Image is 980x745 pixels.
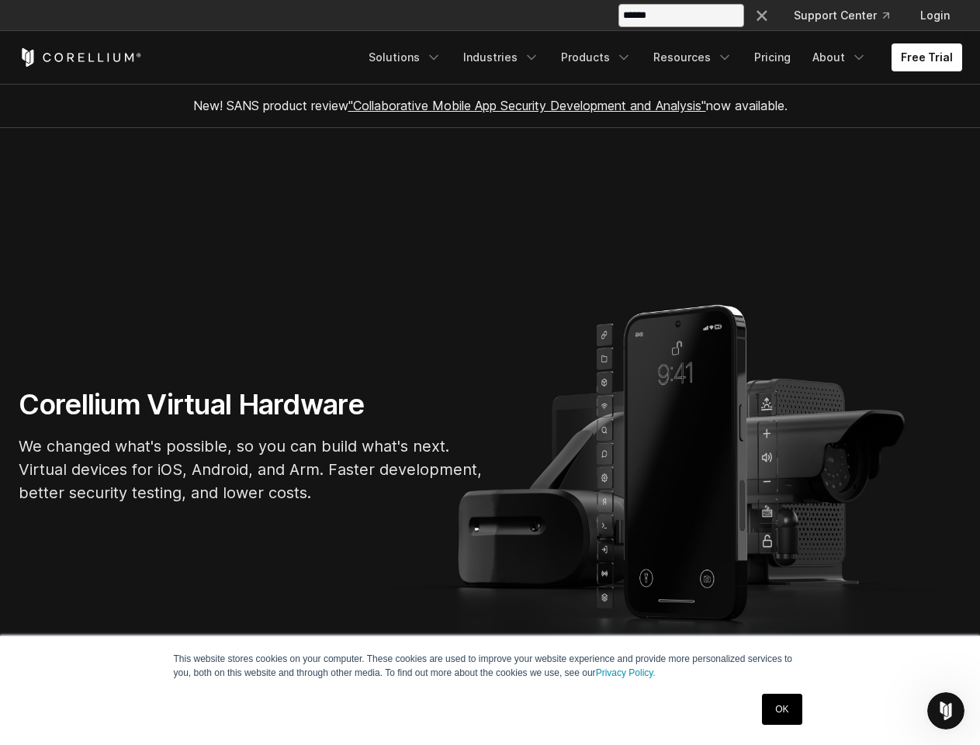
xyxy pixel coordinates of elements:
[454,43,549,71] a: Industries
[596,667,656,678] a: Privacy Policy.
[762,694,802,725] a: OK
[348,98,706,113] a: "Collaborative Mobile App Security Development and Analysis"
[552,43,641,71] a: Products
[644,43,742,71] a: Resources
[781,2,902,29] a: Support Center
[735,2,962,29] div: Navigation Menu
[359,43,451,71] a: Solutions
[174,652,807,680] p: This website stores cookies on your computer. These cookies are used to improve your website expe...
[803,43,876,71] a: About
[908,2,962,29] a: Login
[19,435,484,504] p: We changed what's possible, so you can build what's next. Virtual devices for iOS, Android, and A...
[19,48,142,67] a: Corellium Home
[927,692,964,729] iframe: Intercom live chat
[892,43,962,71] a: Free Trial
[359,43,962,71] div: Navigation Menu
[745,43,800,71] a: Pricing
[19,387,484,422] h1: Corellium Virtual Hardware
[747,2,775,29] button: Search
[754,2,770,26] div: ×
[193,98,788,113] span: New! SANS product review now available.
